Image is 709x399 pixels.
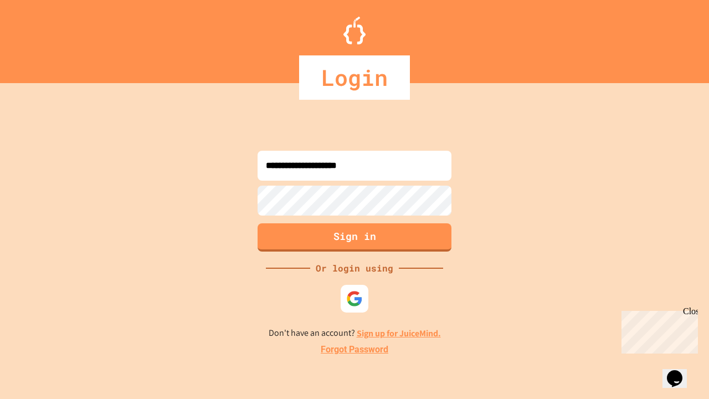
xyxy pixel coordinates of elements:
a: Forgot Password [321,343,388,356]
a: Sign up for JuiceMind. [357,328,441,339]
div: Chat with us now!Close [4,4,76,70]
img: google-icon.svg [346,290,363,307]
div: Or login using [310,262,399,275]
img: Logo.svg [343,17,366,44]
button: Sign in [258,223,451,252]
iframe: chat widget [662,355,698,388]
iframe: chat widget [617,306,698,354]
p: Don't have an account? [269,326,441,340]
div: Login [299,55,410,100]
